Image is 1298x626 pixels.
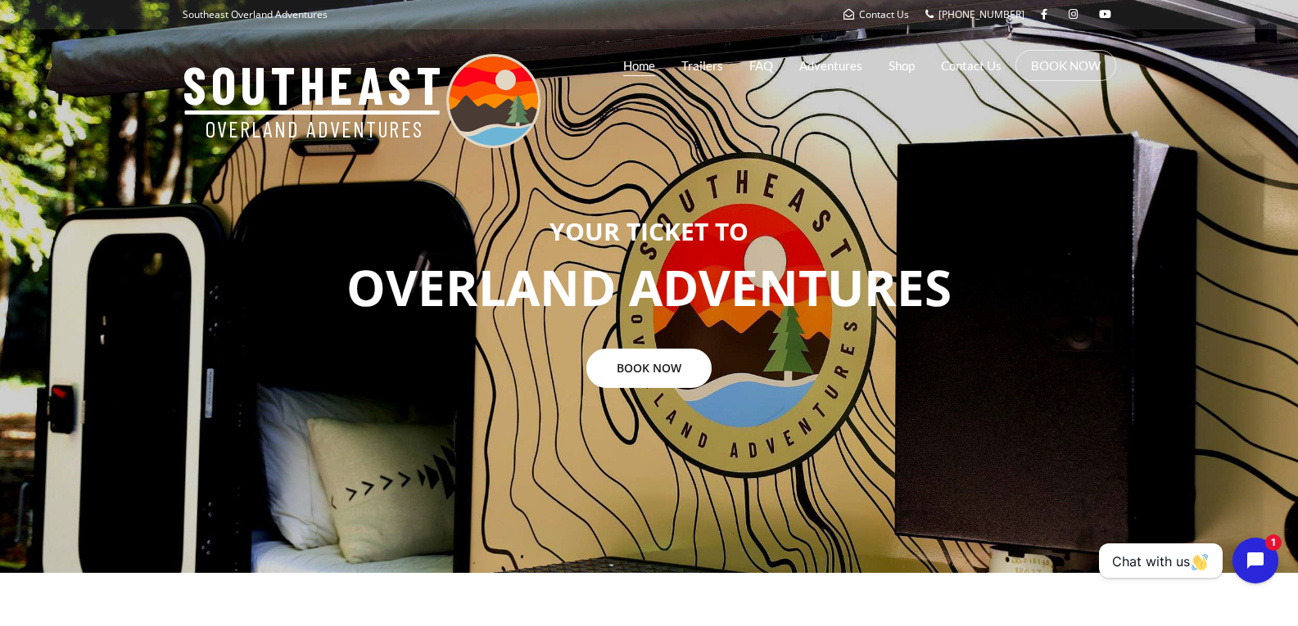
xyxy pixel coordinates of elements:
p: OVERLAND ADVENTURES [12,253,1286,323]
p: Southeast Overland Adventures [183,4,328,25]
a: Shop [889,45,915,86]
h3: YOUR TICKET TO [12,218,1286,245]
a: Trailers [681,45,723,86]
a: FAQ [749,45,773,86]
span: [PHONE_NUMBER] [938,7,1024,21]
a: Home [623,45,655,86]
a: BOOK NOW [1031,57,1101,74]
a: Contact Us [941,45,1002,86]
a: Adventures [799,45,862,86]
a: [PHONE_NUMBER] [925,7,1024,21]
a: Contact Us [843,7,909,21]
a: BOOK NOW [586,349,712,388]
img: Southeast Overland Adventures [183,54,540,148]
span: Contact Us [859,7,909,21]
